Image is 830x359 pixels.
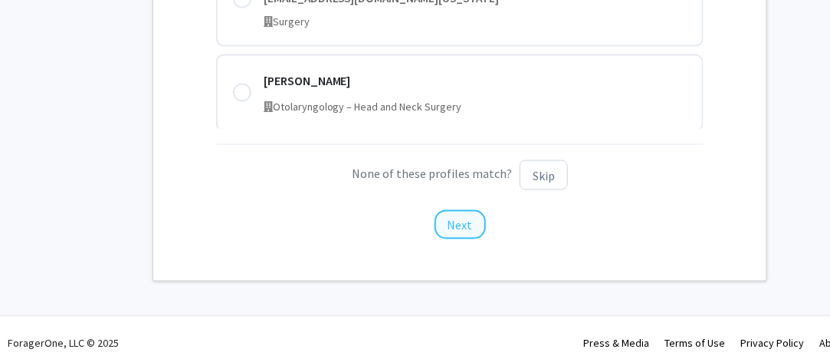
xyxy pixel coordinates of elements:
span: Otolaryngology – Head and Neck Surgery [273,100,462,114]
p: None of these profiles match? [216,160,704,190]
a: Press & Media [583,337,649,351]
span: Surgery [273,15,310,28]
a: Privacy Policy [740,337,804,351]
button: Skip [520,160,568,190]
div: [PERSON_NAME] [264,71,687,90]
button: Next [435,210,486,239]
a: Terms of Use [664,337,725,351]
iframe: Chat [11,290,65,347]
